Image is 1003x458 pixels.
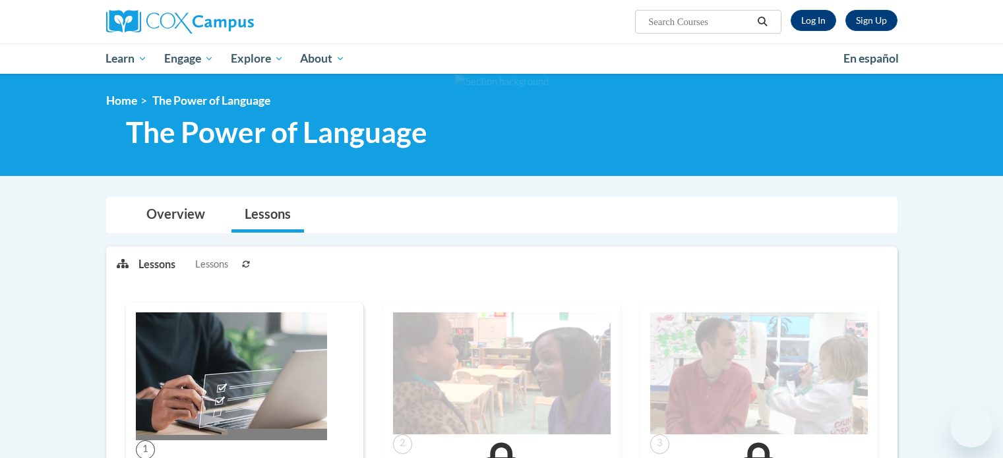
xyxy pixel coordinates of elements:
[195,257,228,272] span: Lessons
[164,51,214,67] span: Engage
[393,312,611,435] img: Course Image
[106,51,147,67] span: Learn
[791,10,836,31] a: Log In
[752,14,772,30] button: Search
[136,312,327,440] img: Course Image
[835,45,907,72] a: En español
[231,198,304,233] a: Lessons
[650,312,868,435] img: Course Image
[647,14,752,30] input: Search Courses
[756,17,768,27] i: 
[133,198,218,233] a: Overview
[156,43,222,74] a: Engage
[950,405,992,447] iframe: Button to launch messaging window
[138,257,175,272] p: Lessons
[393,434,412,453] span: 2
[126,115,427,150] span: The Power of Language
[106,10,254,34] img: Cox Campus
[845,10,897,31] a: Register
[650,434,669,453] span: 3
[98,43,156,74] a: Learn
[843,51,899,65] span: En español
[106,10,357,34] a: Cox Campus
[86,43,917,74] div: Main menu
[152,94,270,107] span: The Power of Language
[291,43,353,74] a: About
[222,43,292,74] a: Explore
[455,74,549,89] img: Section background
[300,51,345,67] span: About
[106,94,137,107] a: Home
[231,51,284,67] span: Explore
